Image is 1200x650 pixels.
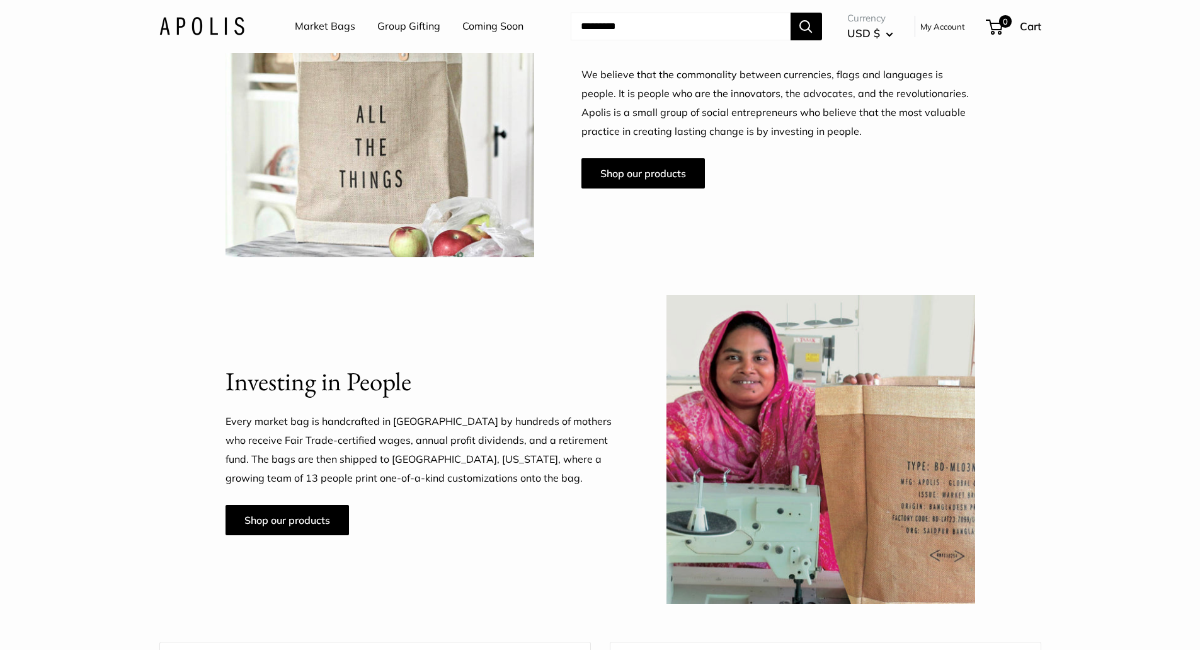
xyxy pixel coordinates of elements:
img: Apolis [159,17,244,35]
a: Coming Soon [462,17,523,36]
input: Search... [571,13,791,40]
span: USD $ [847,26,880,40]
a: My Account [920,19,965,34]
span: Cart [1020,20,1041,33]
p: Every market bag is handcrafted in [GEOGRAPHIC_DATA] by hundreds of mothers who receive Fair Trad... [226,412,619,488]
button: Search [791,13,822,40]
a: Group Gifting [377,17,440,36]
a: Market Bags [295,17,355,36]
h2: Investing in People [226,363,619,400]
span: Currency [847,9,893,27]
button: USD $ [847,23,893,44]
a: Shop our products [226,505,349,535]
span: 0 [998,15,1011,28]
p: We believe that the commonality between currencies, flags and languages is people. It is people w... [581,66,975,141]
a: 0 Cart [987,16,1041,37]
a: Shop our products [581,158,705,189]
